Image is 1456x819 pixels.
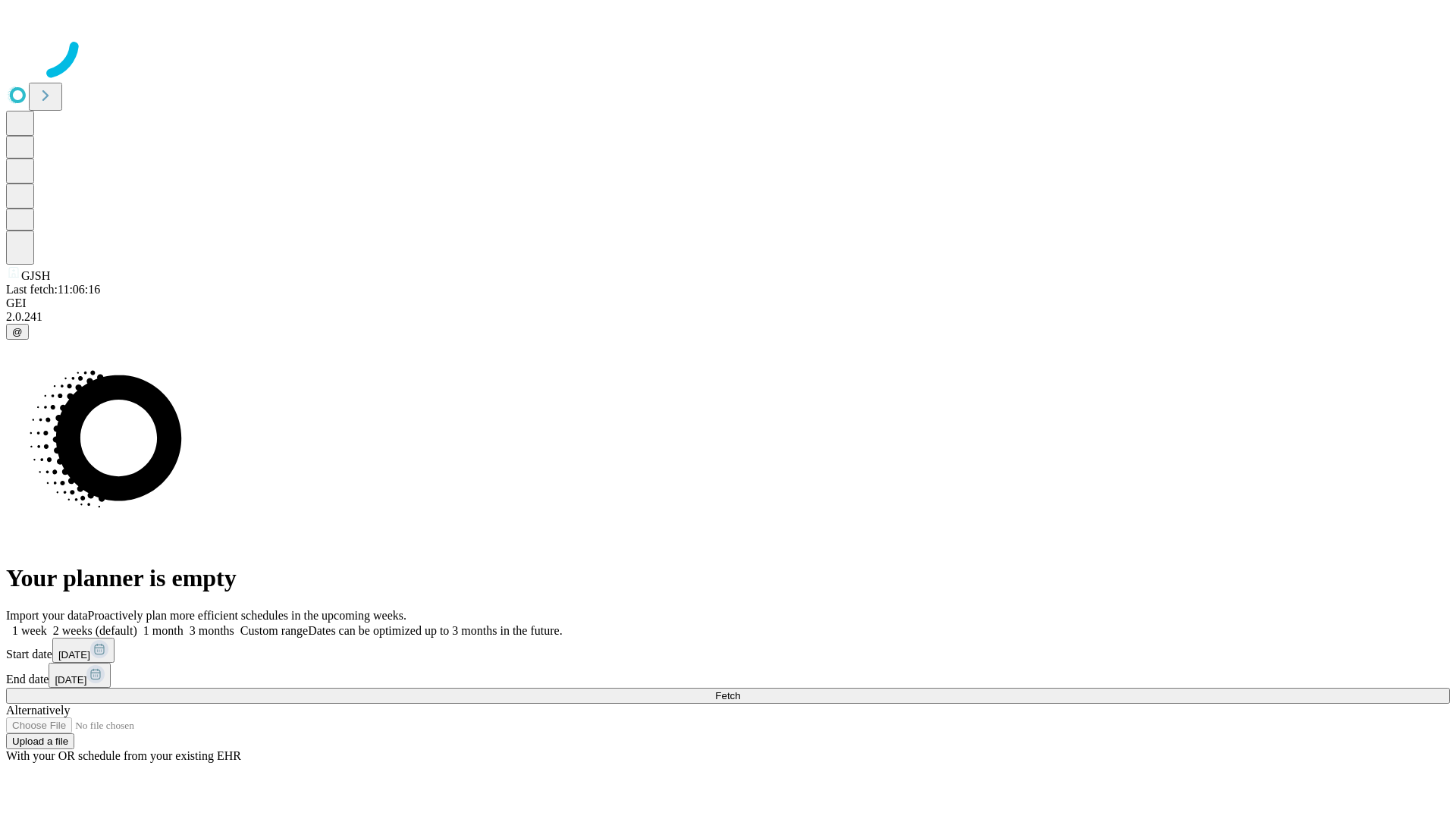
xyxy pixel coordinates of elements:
[6,704,70,717] span: Alternatively
[190,624,234,637] span: 3 months
[58,649,90,661] span: [DATE]
[715,690,740,701] span: Fetch
[55,674,86,686] span: [DATE]
[308,624,562,637] span: Dates can be optimized up to 3 months in the future.
[88,609,406,622] span: Proactively plan more efficient schedules in the upcoming weeks.
[21,269,50,282] span: GJSH
[52,638,115,663] button: [DATE]
[6,283,100,296] span: Last fetch: 11:06:16
[143,624,184,637] span: 1 month
[12,624,47,637] span: 1 week
[240,624,308,637] span: Custom range
[49,663,111,688] button: [DATE]
[6,688,1450,704] button: Fetch
[6,638,1450,663] div: Start date
[6,733,74,749] button: Upload a file
[6,310,1450,324] div: 2.0.241
[6,324,29,340] button: @
[12,326,23,337] span: @
[53,624,137,637] span: 2 weeks (default)
[6,663,1450,688] div: End date
[6,609,88,622] span: Import your data
[6,749,241,762] span: With your OR schedule from your existing EHR
[6,564,1450,592] h1: Your planner is empty
[6,297,1450,310] div: GEI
